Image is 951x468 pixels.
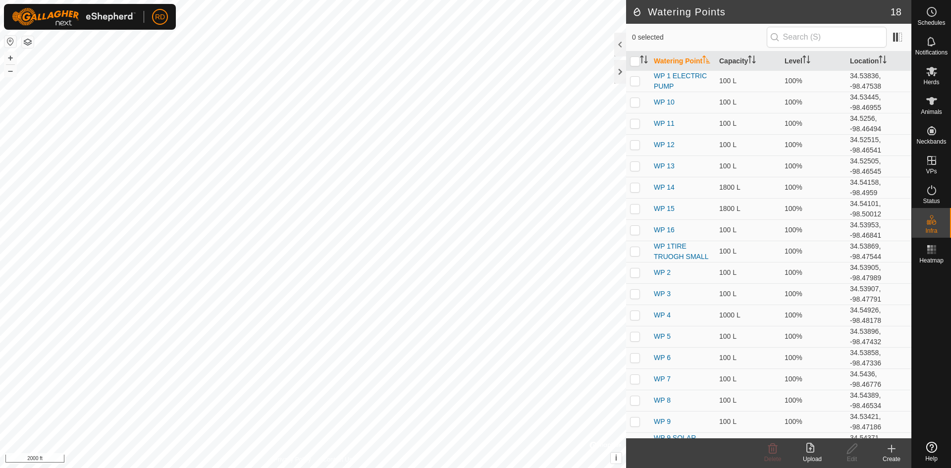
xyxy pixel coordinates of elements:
[879,57,887,65] p-sorticon: Activate to sort
[715,177,781,198] td: 1800 L
[715,219,781,241] td: 100 L
[715,326,781,347] td: 100 L
[654,72,707,90] a: WP 1 ELECTRIC PUMP
[785,438,842,448] div: 100%
[785,118,842,129] div: 100%
[654,226,675,234] a: WP 16
[715,92,781,113] td: 100 L
[654,311,671,319] a: WP 4
[12,8,136,26] img: Gallagher Logo
[846,198,911,219] td: 34.54101, -98.50012
[715,305,781,326] td: 1000 L
[654,98,675,106] a: WP 10
[785,395,842,406] div: 100%
[846,70,911,92] td: 34.53836, -98.47538
[155,12,165,22] span: RD
[919,258,944,263] span: Heatmap
[632,32,767,43] span: 0 selected
[846,241,911,262] td: 34.53869, -98.47544
[926,168,937,174] span: VPs
[891,4,901,19] span: 18
[22,36,34,48] button: Map Layers
[654,268,671,276] a: WP 2
[915,50,948,55] span: Notifications
[923,79,939,85] span: Herds
[654,183,675,191] a: WP 14
[715,241,781,262] td: 100 L
[846,156,911,177] td: 34.52505, -98.46545
[654,242,708,260] a: WP 1TIRE TRUOGH SMALL
[654,205,675,212] a: WP 15
[846,283,911,305] td: 34.53907, -98.47791
[715,283,781,305] td: 100 L
[785,267,842,278] div: 100%
[715,134,781,156] td: 100 L
[654,396,671,404] a: WP 8
[785,246,842,257] div: 100%
[785,97,842,107] div: 100%
[654,375,671,383] a: WP 7
[632,6,891,18] h2: Watering Points
[715,198,781,219] td: 1800 L
[846,113,911,134] td: 34.5256, -98.46494
[764,456,782,463] span: Delete
[785,182,842,193] div: 100%
[715,70,781,92] td: 100 L
[916,139,946,145] span: Neckbands
[785,310,842,320] div: 100%
[4,52,16,64] button: +
[715,368,781,390] td: 100 L
[832,455,872,464] div: Edit
[785,289,842,299] div: 100%
[925,456,938,462] span: Help
[654,162,675,170] a: WP 13
[715,432,781,454] td: 100 L
[846,262,911,283] td: 34.53905, -98.47989
[802,57,810,65] p-sorticon: Activate to sort
[715,411,781,432] td: 100 L
[785,204,842,214] div: 100%
[846,411,911,432] td: 34.53421, -98.47186
[846,52,911,71] th: Location
[715,156,781,177] td: 100 L
[846,177,911,198] td: 34.54158, -98.4959
[785,331,842,342] div: 100%
[792,455,832,464] div: Upload
[785,225,842,235] div: 100%
[654,141,675,149] a: WP 12
[274,455,311,464] a: Privacy Policy
[715,390,781,411] td: 100 L
[650,52,715,71] th: Watering Point
[4,36,16,48] button: Reset Map
[846,219,911,241] td: 34.53953, -98.46841
[715,113,781,134] td: 100 L
[846,305,911,326] td: 34.54926, -98.48178
[767,27,887,48] input: Search (S)
[785,374,842,384] div: 100%
[654,417,671,425] a: WP 9
[872,455,911,464] div: Create
[846,432,911,454] td: 34.54371, -98.46695
[615,454,617,462] span: i
[785,353,842,363] div: 100%
[921,109,942,115] span: Animals
[925,228,937,234] span: Infra
[654,290,671,298] a: WP 3
[654,354,671,362] a: WP 6
[912,438,951,466] a: Help
[846,368,911,390] td: 34.5436, -98.46776
[923,198,940,204] span: Status
[702,57,710,65] p-sorticon: Activate to sort
[785,140,842,150] div: 100%
[846,326,911,347] td: 34.53896, -98.47432
[4,65,16,77] button: –
[611,453,622,464] button: i
[846,390,911,411] td: 34.54389, -98.46534
[715,52,781,71] th: Capacity
[785,416,842,427] div: 100%
[785,161,842,171] div: 100%
[715,347,781,368] td: 100 L
[748,57,756,65] p-sorticon: Activate to sort
[846,347,911,368] td: 34.53858, -98.47336
[323,455,352,464] a: Contact Us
